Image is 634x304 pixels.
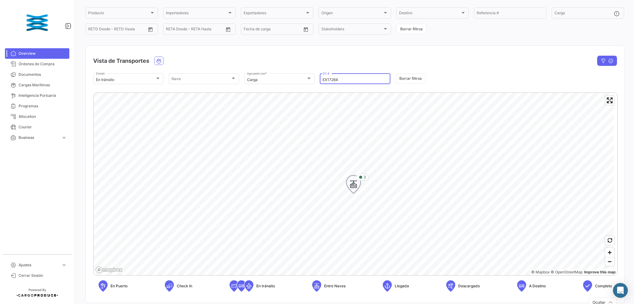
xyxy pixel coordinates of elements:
[166,12,227,16] span: Importadores
[19,262,59,268] span: Ajustes
[613,283,628,298] div: Abrir Intercom Messenger
[166,28,177,32] input: Desde
[244,12,305,16] span: Exportadores
[19,82,67,88] span: Cargas Marítimas
[22,7,53,38] img: customer_38.png
[247,77,258,82] mat-select-trigger: Carga
[96,77,114,82] mat-select-trigger: En tránsito
[93,93,614,276] canvas: Map
[346,175,361,194] div: Map marker
[395,283,409,289] span: Llegada
[458,283,480,289] span: Descargado
[395,74,426,84] button: Borrar filtros
[5,69,69,80] a: Documentos
[19,135,59,140] span: Business
[61,262,67,268] span: expand_more
[5,101,69,111] a: Programas
[551,270,583,274] a: OpenStreetMap
[88,12,150,16] span: Producto
[19,273,67,278] span: Cerrar Sesión
[95,266,123,273] a: Mapbox logo
[301,25,310,34] button: Open calendar
[19,114,67,119] span: Allocation
[321,12,383,16] span: Origen
[605,248,614,257] button: Zoom in
[19,124,67,130] span: Courier
[5,90,69,101] a: Inteligencia Portuaria
[531,270,549,274] a: Mapbox
[5,80,69,90] a: Cargas Marítimas
[244,28,255,32] input: Desde
[605,96,614,105] button: Enter fullscreen
[88,28,99,32] input: Desde
[5,59,69,69] a: Órdenes de Compra
[396,24,427,34] button: Borrar filtros
[399,12,460,16] span: Destino
[154,57,163,65] button: Ocean
[61,135,67,140] span: expand_more
[584,270,616,274] a: Map feedback
[19,103,67,109] span: Programas
[19,72,67,77] span: Documentos
[19,61,67,67] span: Órdenes de Compra
[321,28,383,32] span: Stakeholders
[93,57,149,65] h4: Vista de Transportes
[595,283,612,289] span: Completo
[5,122,69,132] a: Courier
[5,48,69,59] a: Overview
[5,111,69,122] a: Allocation
[364,174,366,180] span: 2
[146,25,155,34] button: Open calendar
[19,51,67,56] span: Overview
[172,78,231,82] span: Nave
[104,28,131,32] input: Hasta
[324,283,345,289] span: Entre Naves
[259,28,287,32] input: Hasta
[224,25,233,34] button: Open calendar
[19,93,67,98] span: Inteligencia Portuaria
[605,257,614,266] button: Zoom out
[529,283,546,289] span: A Destino
[177,283,192,289] span: Check In
[605,257,614,266] span: Zoom out
[111,283,128,289] span: En Puerto
[181,28,209,32] input: Hasta
[256,283,275,289] span: En tránsito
